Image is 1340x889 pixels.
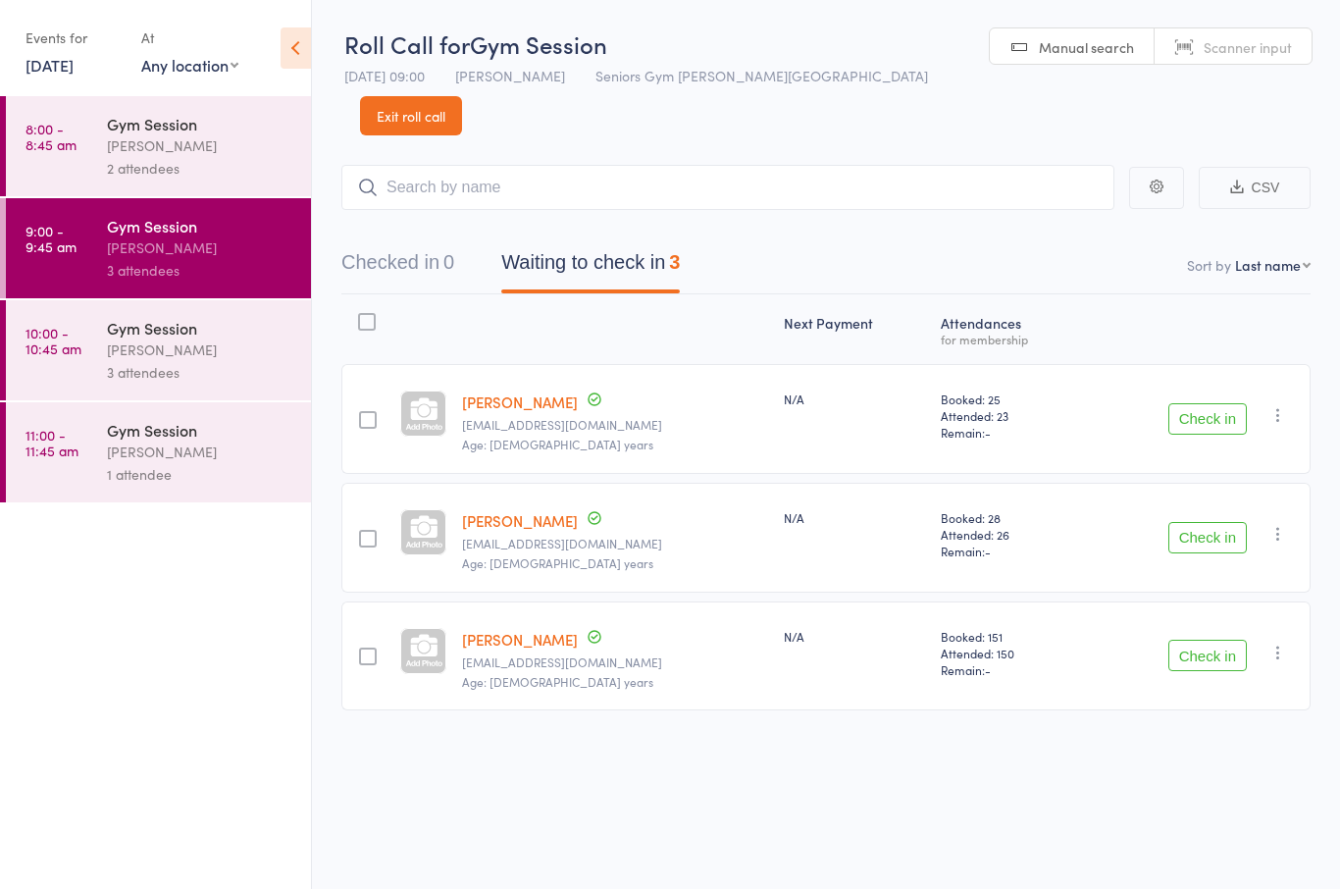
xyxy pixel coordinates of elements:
[462,655,768,669] small: careyrussell@hotmail.com
[462,510,578,531] a: [PERSON_NAME]
[784,628,925,645] div: N/A
[26,325,81,356] time: 10:00 - 10:45 am
[107,236,294,259] div: [PERSON_NAME]
[941,661,1079,678] span: Remain:
[107,259,294,282] div: 3 attendees
[462,418,768,432] small: tjbushell555@gmail.com
[462,673,653,690] span: Age: [DEMOGRAPHIC_DATA] years
[360,96,462,135] a: Exit roll call
[341,165,1114,210] input: Search by name
[455,66,565,85] span: [PERSON_NAME]
[26,427,78,458] time: 11:00 - 11:45 am
[107,361,294,384] div: 3 attendees
[341,241,454,293] button: Checked in0
[26,22,122,54] div: Events for
[941,333,1079,345] div: for membership
[985,424,991,441] span: -
[26,54,74,76] a: [DATE]
[462,554,653,571] span: Age: [DEMOGRAPHIC_DATA] years
[107,339,294,361] div: [PERSON_NAME]
[776,303,933,355] div: Next Payment
[595,66,928,85] span: Seniors Gym [PERSON_NAME][GEOGRAPHIC_DATA]
[26,121,77,152] time: 8:00 - 8:45 am
[985,543,991,559] span: -
[107,419,294,441] div: Gym Session
[6,402,311,502] a: 11:00 -11:45 amGym Session[PERSON_NAME]1 attendee
[107,134,294,157] div: [PERSON_NAME]
[462,537,768,550] small: csbushell@hotmail.com
[941,509,1079,526] span: Booked: 28
[462,436,653,452] span: Age: [DEMOGRAPHIC_DATA] years
[107,157,294,180] div: 2 attendees
[985,661,991,678] span: -
[1204,37,1292,57] span: Scanner input
[941,543,1079,559] span: Remain:
[784,391,925,407] div: N/A
[6,198,311,298] a: 9:00 -9:45 amGym Session[PERSON_NAME]3 attendees
[941,424,1079,441] span: Remain:
[941,628,1079,645] span: Booked: 151
[462,629,578,650] a: [PERSON_NAME]
[107,215,294,236] div: Gym Session
[501,241,680,293] button: Waiting to check in3
[941,407,1079,424] span: Attended: 23
[784,509,925,526] div: N/A
[462,392,578,412] a: [PERSON_NAME]
[107,441,294,463] div: [PERSON_NAME]
[941,526,1079,543] span: Attended: 26
[1039,37,1134,57] span: Manual search
[107,113,294,134] div: Gym Session
[6,96,311,196] a: 8:00 -8:45 amGym Session[PERSON_NAME]2 attendees
[443,251,454,273] div: 0
[941,391,1079,407] span: Booked: 25
[344,66,425,85] span: [DATE] 09:00
[470,27,607,60] span: Gym Session
[6,300,311,400] a: 10:00 -10:45 amGym Session[PERSON_NAME]3 attendees
[1168,640,1247,671] button: Check in
[1168,522,1247,553] button: Check in
[107,317,294,339] div: Gym Session
[941,645,1079,661] span: Attended: 150
[1187,255,1231,275] label: Sort by
[344,27,470,60] span: Roll Call for
[1168,403,1247,435] button: Check in
[141,22,238,54] div: At
[107,463,294,486] div: 1 attendee
[669,251,680,273] div: 3
[1199,167,1311,209] button: CSV
[1235,255,1301,275] div: Last name
[933,303,1087,355] div: Atten­dances
[26,223,77,254] time: 9:00 - 9:45 am
[141,54,238,76] div: Any location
